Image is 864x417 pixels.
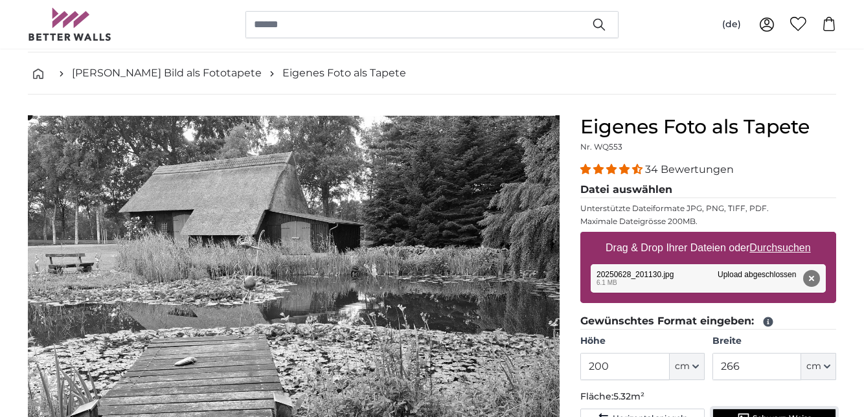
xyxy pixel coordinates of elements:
[580,115,836,139] h1: Eigenes Foto als Tapete
[801,353,836,380] button: cm
[670,353,705,380] button: cm
[28,52,836,95] nav: breadcrumbs
[72,65,262,81] a: [PERSON_NAME] Bild als Fototapete
[675,360,690,373] span: cm
[580,163,645,175] span: 4.32 stars
[600,235,816,261] label: Drag & Drop Ihrer Dateien oder
[580,182,836,198] legend: Datei auswählen
[282,65,406,81] a: Eigenes Foto als Tapete
[28,8,112,41] img: Betterwalls
[750,242,811,253] u: Durchsuchen
[712,13,751,36] button: (de)
[712,335,836,348] label: Breite
[580,313,836,330] legend: Gewünschtes Format eingeben:
[580,142,622,152] span: Nr. WQ553
[580,390,836,403] p: Fläche:
[580,216,836,227] p: Maximale Dateigrösse 200MB.
[580,203,836,214] p: Unterstützte Dateiformate JPG, PNG, TIFF, PDF.
[580,335,704,348] label: Höhe
[645,163,734,175] span: 34 Bewertungen
[806,360,821,373] span: cm
[613,390,644,402] span: 5.32m²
